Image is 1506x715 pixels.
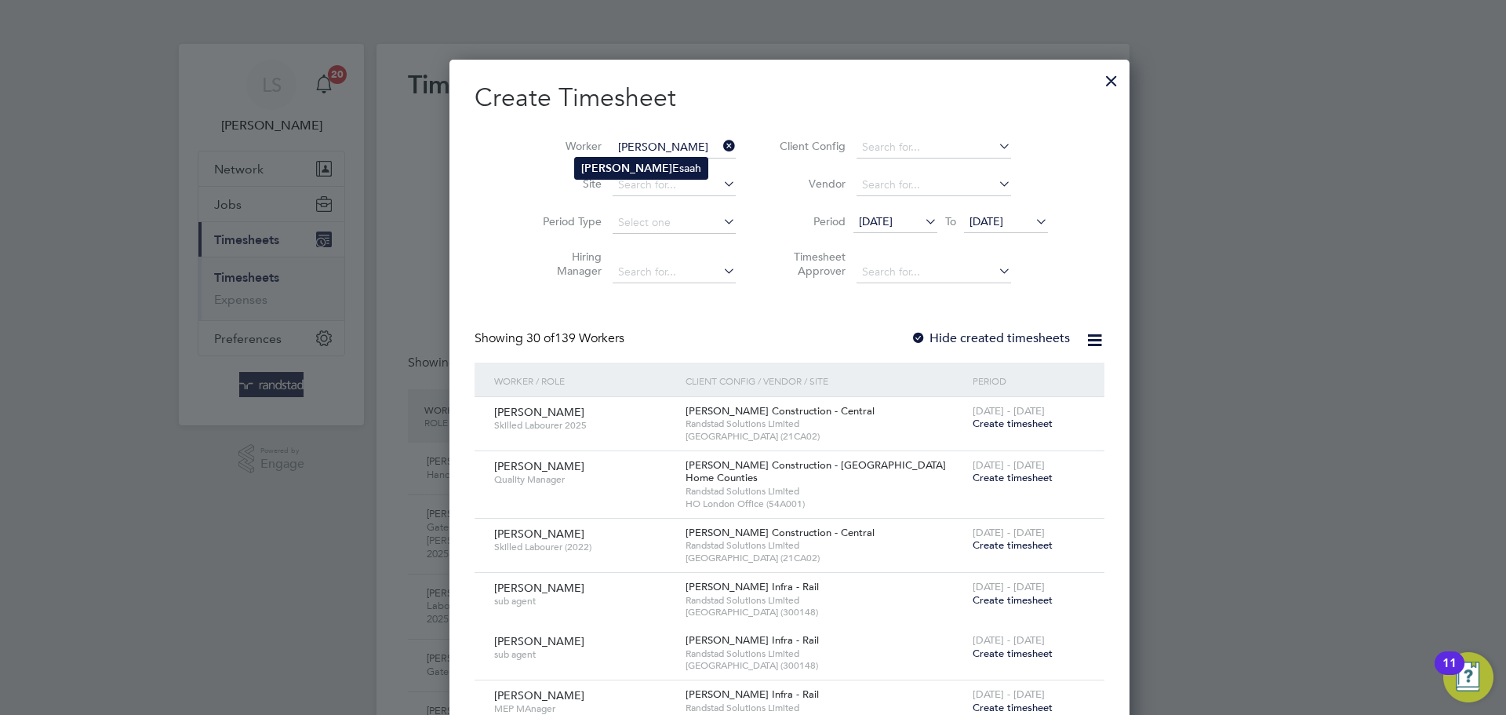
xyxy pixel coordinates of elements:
[973,471,1053,484] span: Create timesheet
[686,430,965,443] span: [GEOGRAPHIC_DATA] (21CA02)
[1442,663,1457,684] div: 11
[973,538,1053,552] span: Create timesheet
[686,418,965,430] span: Randstad Solutions Limited
[475,82,1104,115] h2: Create Timesheet
[686,606,965,618] span: [GEOGRAPHIC_DATA] (300148)
[494,702,674,715] span: MEP MAnager
[973,593,1053,607] span: Create timesheet
[494,634,584,648] span: [PERSON_NAME]
[775,139,846,153] label: Client Config
[973,580,1045,593] span: [DATE] - [DATE]
[613,174,736,196] input: Search for...
[686,552,965,564] span: [GEOGRAPHIC_DATA] (21CA02)
[686,498,965,510] span: HO London Office (54A001)
[682,363,969,399] div: Client Config / Vendor / Site
[857,137,1011,159] input: Search for...
[969,214,1003,228] span: [DATE]
[526,330,624,346] span: 139 Workers
[494,541,674,553] span: Skilled Labourer (2022)
[911,330,1070,346] label: Hide created timesheets
[973,417,1053,430] span: Create timesheet
[973,647,1053,660] span: Create timesheet
[531,214,602,228] label: Period Type
[973,701,1053,714] span: Create timesheet
[686,688,819,701] span: [PERSON_NAME] Infra - Rail
[686,633,819,647] span: [PERSON_NAME] Infra - Rail
[475,330,627,347] div: Showing
[1443,652,1493,702] button: Open Resource Center, 11 new notifications
[494,581,584,595] span: [PERSON_NAME]
[613,212,736,234] input: Select one
[613,261,736,283] input: Search for...
[973,458,1045,472] span: [DATE] - [DATE]
[973,633,1045,647] span: [DATE] - [DATE]
[686,648,965,660] span: Randstad Solutions Limited
[686,404,875,418] span: [PERSON_NAME] Construction - Central
[494,459,584,473] span: [PERSON_NAME]
[494,405,584,419] span: [PERSON_NAME]
[494,595,674,607] span: sub agent
[686,458,946,485] span: [PERSON_NAME] Construction - [GEOGRAPHIC_DATA] Home Counties
[686,485,965,498] span: Randstad Solutions Limited
[581,162,672,175] b: [PERSON_NAME]
[526,330,555,346] span: 30 of
[531,177,602,191] label: Site
[531,250,602,278] label: Hiring Manager
[494,688,584,702] span: [PERSON_NAME]
[973,526,1045,539] span: [DATE] - [DATE]
[973,404,1045,418] span: [DATE] - [DATE]
[686,526,875,539] span: [PERSON_NAME] Construction - Central
[775,177,846,191] label: Vendor
[686,539,965,552] span: Randstad Solutions Limited
[859,214,893,228] span: [DATE]
[494,648,674,661] span: sub agent
[613,137,736,159] input: Search for...
[494,527,584,541] span: [PERSON_NAME]
[969,363,1089,399] div: Period
[686,580,819,593] span: [PERSON_NAME] Infra - Rail
[940,211,961,232] span: To
[775,214,846,228] label: Period
[973,688,1045,701] span: [DATE] - [DATE]
[775,250,846,278] label: Timesheet Approver
[857,261,1011,283] input: Search for...
[490,363,682,399] div: Worker / Role
[857,174,1011,196] input: Search for...
[686,594,965,607] span: Randstad Solutions Limited
[686,702,965,714] span: Randstad Solutions Limited
[494,473,674,486] span: Quality Manager
[531,139,602,153] label: Worker
[575,158,708,179] li: Esaah
[494,419,674,432] span: Skilled Labourer 2025
[686,659,965,672] span: [GEOGRAPHIC_DATA] (300148)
